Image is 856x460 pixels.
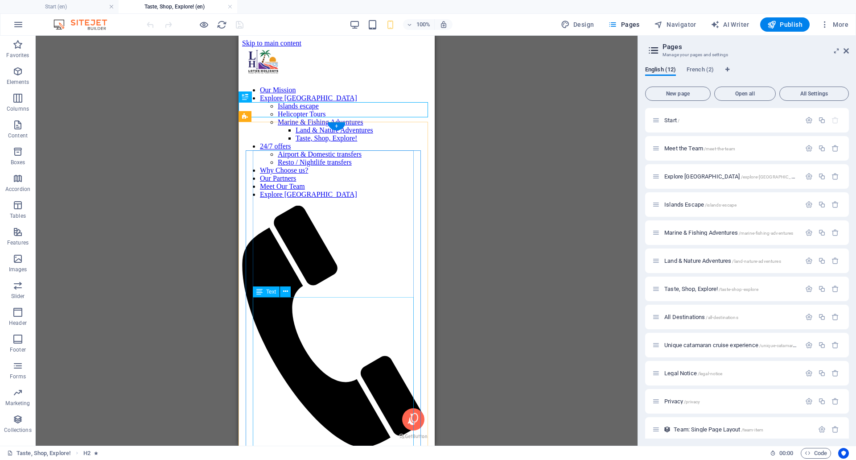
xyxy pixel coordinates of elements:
[818,313,826,321] div: Duplicate
[10,373,26,380] p: Forms
[779,448,793,459] span: 00 00
[608,20,639,29] span: Pages
[83,448,91,459] span: Click to select. Double-click to edit
[818,201,826,208] div: Duplicate
[664,257,781,264] span: Click to open page
[664,201,737,208] span: Click to open page
[714,87,776,101] button: Open all
[4,4,63,11] a: Skip to main content
[818,173,826,180] div: Duplicate
[706,315,738,320] span: /all-destinations
[820,20,848,29] span: More
[10,212,26,220] p: Tables
[831,369,839,377] div: Remove
[818,257,826,265] div: Duplicate
[741,174,805,179] span: /explore-[GEOGRAPHIC_DATA]
[831,229,839,236] div: Remove
[83,448,98,459] nav: breadcrumb
[198,19,209,30] button: Click here to leave preview mode and continue editing
[416,19,431,30] h6: 100%
[662,174,801,179] div: Explore [GEOGRAPHIC_DATA]/explore-[GEOGRAPHIC_DATA]
[818,229,826,236] div: Duplicate
[831,398,839,405] div: Remove
[805,369,813,377] div: Settings
[119,2,237,12] h4: Taste, Shop, Explore! (en)
[7,239,29,246] p: Features
[684,399,700,404] span: /privacy
[664,229,793,236] span: Click to open page
[664,342,834,348] span: Click to open page
[838,448,849,459] button: Usercentrics
[94,451,98,456] i: Element contains an animation
[698,371,723,376] span: /legal-notice
[663,43,849,51] h2: Pages
[5,400,30,407] p: Marketing
[770,448,794,459] h6: Session time
[831,145,839,152] div: Remove
[831,173,839,180] div: Remove
[8,132,28,139] p: Content
[831,341,839,349] div: Remove
[654,20,696,29] span: Navigator
[801,448,831,459] button: Code
[664,314,738,320] span: Click to open page
[9,266,27,273] p: Images
[650,17,700,32] button: Navigator
[403,19,435,30] button: 100%
[831,426,839,433] div: Remove
[671,427,814,432] div: Team: Single Page Layout/team-item
[217,20,227,30] i: Reload page
[732,259,781,264] span: /land-nature-adventures
[831,116,839,124] div: The startpage cannot be deleted
[818,398,826,405] div: Duplicate
[664,173,804,180] span: Click to open page
[805,257,813,265] div: Settings
[831,313,839,321] div: Remove
[783,91,845,96] span: All Settings
[818,285,826,293] div: Duplicate
[645,64,676,77] span: English (12)
[805,173,813,180] div: Settings
[7,448,70,459] a: Click to cancel selection. Double-click to open Pages
[664,286,758,292] span: Click to open page
[561,20,594,29] span: Design
[687,64,714,77] span: French (2)
[759,343,834,348] span: /unique-catamaran-cruise-experience
[711,20,749,29] span: AI Writer
[662,286,801,292] div: Taste, Shop, Explore!/taste-shop-explore
[707,17,753,32] button: AI Writer
[818,369,826,377] div: Duplicate
[662,202,801,207] div: Islands Escape/islands-escape
[440,21,448,29] i: On resize automatically adjust zoom level to fit chosen device.
[705,203,737,207] span: /islands-escape
[9,319,27,327] p: Header
[719,287,758,292] span: /taste-shop-explore
[51,19,118,30] img: Editor Logo
[805,398,813,405] div: Settings
[805,285,813,293] div: Settings
[662,314,801,320] div: All Destinations/all-destinations
[805,313,813,321] div: Settings
[605,17,643,32] button: Pages
[831,201,839,208] div: Remove
[645,66,849,83] div: Language Tabs
[662,342,801,348] div: Unique catamaran cruise experience/unique-catamaran-cruise-experience
[805,201,813,208] div: Settings
[831,257,839,265] div: Remove
[216,19,227,30] button: reload
[662,258,801,264] div: Land & Nature Adventures/land-nature-adventures
[741,427,763,432] span: /team-item
[664,117,679,124] span: Click to open page
[662,398,801,404] div: Privacy/privacy
[674,426,763,433] span: Click to open page
[266,289,276,294] span: Text
[779,87,849,101] button: All Settings
[817,17,852,32] button: More
[663,426,671,433] div: This layout is used as a template for all items (e.g. a blog post) of this collection. The conten...
[4,427,31,434] p: Collections
[805,145,813,152] div: Settings
[704,146,735,151] span: /meet-the-team
[662,145,801,151] div: Meet the Team/meet-the-team
[664,398,700,405] span: Click to open page
[7,105,29,112] p: Columns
